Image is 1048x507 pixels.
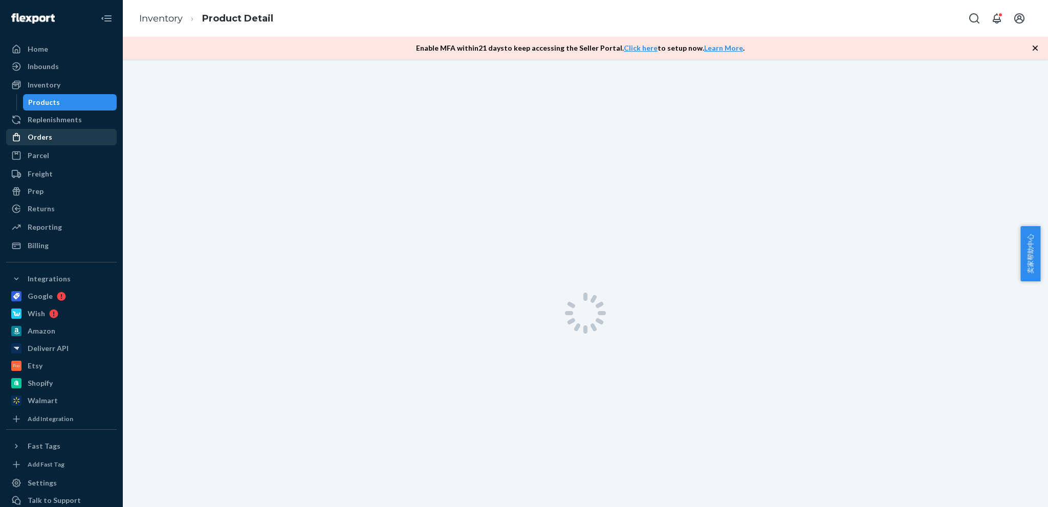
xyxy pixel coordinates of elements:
[6,340,117,357] a: Deliverr API
[6,166,117,182] a: Freight
[96,8,117,29] button: Close Navigation
[202,13,273,24] a: Product Detail
[28,44,48,54] div: Home
[964,8,985,29] button: Open Search Box
[15,481,230,496] p: 将获得受理：
[6,201,117,217] a: Returns
[987,8,1007,29] button: Open notifications
[1020,226,1040,281] button: 卖家帮助中心
[28,274,71,284] div: Integrations
[15,482,48,494] a: 以下索赔
[6,77,117,93] a: Inventory
[704,43,743,52] a: Learn More
[6,112,117,128] a: Replenishments
[28,308,45,319] div: Wish
[6,129,117,145] a: Orders
[624,43,658,52] a: Click here
[28,222,62,232] div: Reporting
[6,413,117,425] a: Add Integration
[6,323,117,339] a: Amazon
[28,291,53,301] div: Google
[23,94,117,111] a: Products
[6,458,117,471] a: Add Fast Tag
[28,441,60,451] div: Fast Tags
[1009,8,1030,29] button: Open account menu
[15,20,230,38] div: 509 如何提交订单索赔
[15,423,122,434] span: 为仍在运输中的包裹提交索赔
[11,13,55,24] img: Flexport logo
[28,169,53,179] div: Freight
[6,392,117,409] a: Walmart
[6,237,117,254] a: Billing
[28,115,82,125] div: Replenishments
[28,395,58,406] div: Walmart
[28,97,60,107] div: Products
[139,13,183,24] a: Inventory
[6,438,117,454] button: Fast Tags
[28,326,55,336] div: Amazon
[6,475,117,491] a: Settings
[15,306,230,401] img: 2.png
[6,288,117,304] a: Google
[28,414,73,423] div: Add Integration
[28,378,53,388] div: Shopify
[15,248,130,259] span: 为受损产品或丢失货物提交索赔
[28,150,49,161] div: Parcel
[15,80,230,95] p: 碰到以上情况您可以通过卖家门户网站直接提交订单索赔！
[15,51,230,65] p: 订单丢失？订单没有物流更新？送达的产品受损？
[6,375,117,391] a: Shopify
[28,186,43,196] div: Prep
[28,204,55,214] div: Returns
[28,80,60,90] div: Inventory
[28,240,49,251] div: Billing
[6,271,117,287] button: Integrations
[131,4,281,34] ol: breadcrumbs
[28,61,59,72] div: Inbounds
[28,460,64,469] div: Add Fast Tag
[6,219,117,235] a: Reporting
[6,147,117,164] a: Parcel
[28,495,81,505] div: Talk to Support
[15,141,230,226] img: 1.png
[416,43,745,53] p: Enable MFA within 21 days to keep accessing the Seller Portal. to setup now. .
[6,358,117,374] a: Etsy
[28,478,57,488] div: Settings
[28,361,42,371] div: Etsy
[6,183,117,200] a: Prep
[6,305,117,322] a: Wish
[6,41,117,57] a: Home
[28,343,69,354] div: Deliverr API
[6,58,117,75] a: Inbounds
[28,132,52,142] div: Orders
